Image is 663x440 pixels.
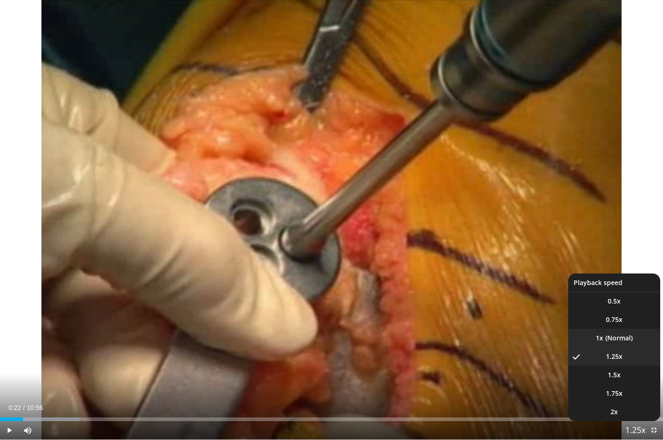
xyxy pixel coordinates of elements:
span: 1.25x [606,352,622,361]
span: 1.75x [606,389,622,398]
span: 1.5x [608,370,621,380]
span: / [23,404,25,411]
span: 0:22 [8,404,21,411]
button: Playback Rate [626,421,645,440]
button: Exit Fullscreen [645,421,663,440]
button: Mute [18,421,37,440]
span: 10:56 [27,404,43,411]
span: 1x [596,333,603,343]
span: 0.75x [606,315,622,324]
span: 2x [611,407,618,416]
span: 0.5x [608,297,621,306]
